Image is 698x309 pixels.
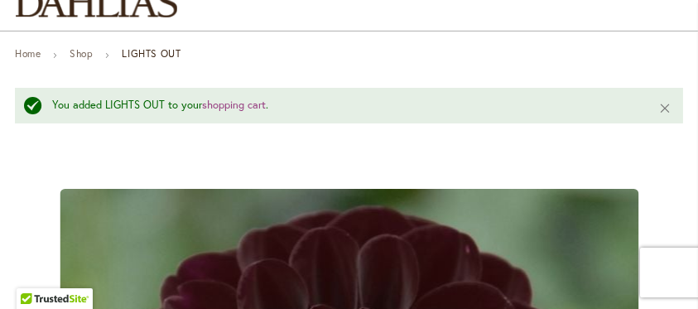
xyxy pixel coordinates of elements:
strong: LIGHTS OUT [122,47,181,60]
iframe: Launch Accessibility Center [12,250,59,297]
a: Shop [70,47,93,60]
a: Home [15,47,41,60]
a: shopping cart [202,98,266,112]
div: You added LIGHTS OUT to your . [52,98,633,113]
